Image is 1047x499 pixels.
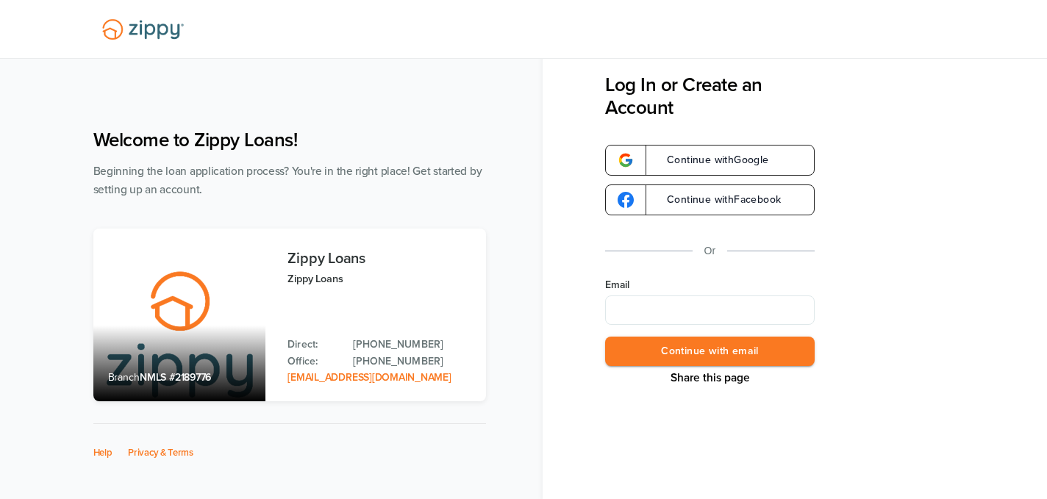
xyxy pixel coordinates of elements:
button: Continue with email [605,337,815,367]
a: google-logoContinue withGoogle [605,145,815,176]
label: Email [605,278,815,292]
span: Beginning the loan application process? You're in the right place! Get started by setting up an a... [93,165,482,196]
a: Direct Phone: 512-975-2947 [353,337,471,353]
input: Email Address [605,295,815,325]
span: Continue with Facebook [652,195,781,205]
a: Help [93,447,112,459]
h3: Zippy Loans [287,251,471,267]
p: Zippy Loans [287,270,471,287]
h1: Welcome to Zippy Loans! [93,129,486,151]
h3: Log In or Create an Account [605,73,815,119]
a: Office Phone: 512-975-2947 [353,353,471,370]
span: Branch [108,371,140,384]
a: Email Address: zippyguide@zippymh.com [287,371,451,384]
p: Office: [287,353,338,370]
img: google-logo [618,192,634,208]
img: google-logo [618,152,634,168]
span: Continue with Google [652,155,769,165]
p: Or [704,242,716,260]
span: NMLS #2189776 [140,371,211,384]
a: google-logoContinue withFacebook [605,184,815,215]
p: Direct: [287,337,338,353]
button: Share This Page [666,370,754,385]
a: Privacy & Terms [128,447,193,459]
img: Lender Logo [93,12,193,46]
